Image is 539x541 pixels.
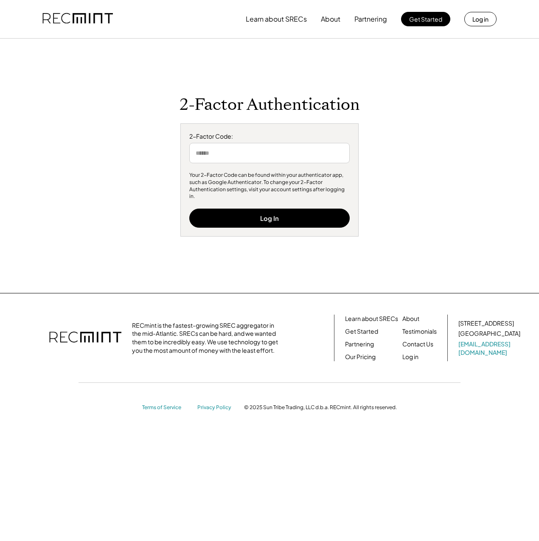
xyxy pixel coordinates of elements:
[402,353,418,361] a: Log in
[345,327,378,336] a: Get Started
[464,12,497,26] button: Log in
[401,12,450,26] button: Get Started
[180,95,360,115] h1: 2-Factor Authentication
[402,340,433,349] a: Contact Us
[345,340,374,349] a: Partnering
[132,321,283,354] div: RECmint is the fastest-growing SREC aggregator in the mid-Atlantic. SRECs can be hard, and we wan...
[321,11,340,28] button: About
[189,132,350,141] div: 2-Factor Code:
[189,209,350,228] button: Log In
[354,11,387,28] button: Partnering
[49,323,121,353] img: recmint-logotype%403x.png
[246,11,307,28] button: Learn about SRECs
[197,404,236,411] a: Privacy Policy
[458,329,520,338] div: [GEOGRAPHIC_DATA]
[142,404,189,411] a: Terms of Service
[458,319,514,328] div: [STREET_ADDRESS]
[244,404,397,411] div: © 2025 Sun Tribe Trading, LLC d.b.a. RECmint. All rights reserved.
[402,327,437,336] a: Testimonials
[458,340,522,357] a: [EMAIL_ADDRESS][DOMAIN_NAME]
[345,315,398,323] a: Learn about SRECs
[345,353,376,361] a: Our Pricing
[189,172,350,200] div: Your 2-Factor Code can be found within your authenticator app, such as Google Authenticator. To c...
[402,315,419,323] a: About
[42,5,113,33] img: recmint-logotype%403x.png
